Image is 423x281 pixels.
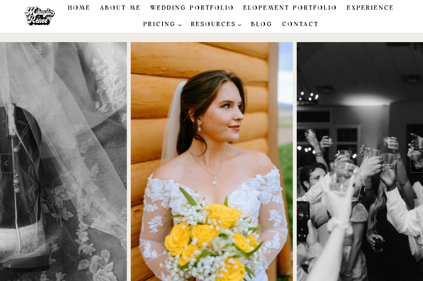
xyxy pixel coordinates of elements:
[186,16,246,33] button: Child menu of RESOURCES
[20,3,59,30] img: Mikayla Renee Photo
[277,16,323,33] a: Contact
[411,154,423,173] button: Next slide
[139,16,186,33] button: Child menu of PRICING
[246,16,277,33] a: Blog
